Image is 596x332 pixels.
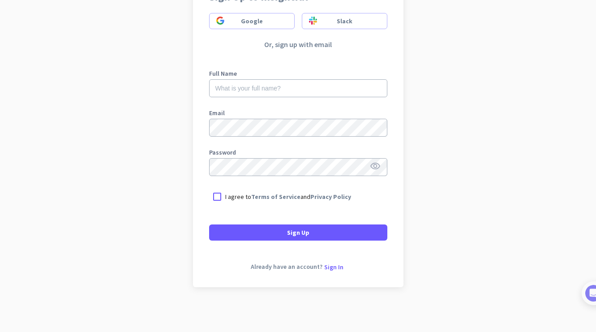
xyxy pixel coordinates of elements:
[216,17,224,25] img: Sign in using google
[287,228,309,237] span: Sign Up
[310,193,351,201] a: Privacy Policy
[209,149,387,155] label: Password
[324,263,343,271] span: Sign In
[251,193,300,201] a: Terms of Service
[337,17,352,26] span: Slack
[209,79,387,97] input: What is your full name?
[370,161,381,172] i: visibility
[302,13,387,29] button: Sign in using slackSlack
[209,13,295,29] button: Sign in using googleGoogle
[241,17,263,26] span: Google
[209,224,387,241] button: Sign Up
[225,192,351,201] p: I agree to and
[209,110,387,116] label: Email
[309,17,317,25] img: Sign in using slack
[209,70,387,77] label: Full Name
[251,263,322,270] span: Already have an account?
[209,40,387,49] p: Or, sign up with email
